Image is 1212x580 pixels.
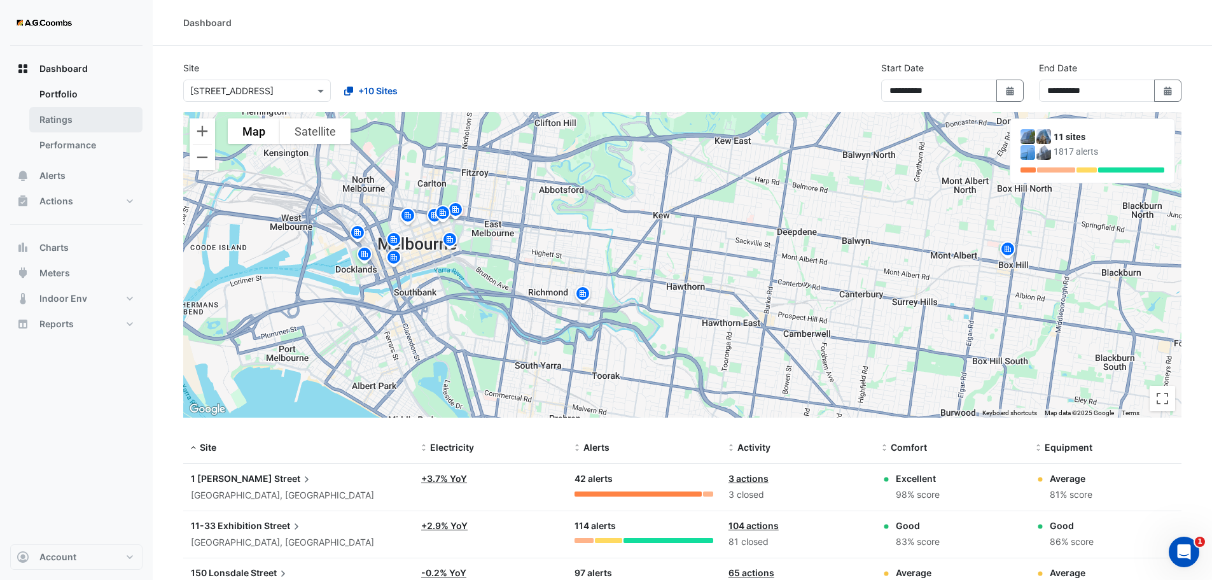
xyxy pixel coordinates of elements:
button: Zoom in [190,118,215,144]
div: 1817 alerts [1054,145,1164,159]
span: 11-33 Exhibition [191,520,262,531]
div: Dashboard [183,16,232,29]
button: Dashboard [10,56,143,81]
div: 86% score [1050,535,1094,549]
app-icon: Alerts [17,169,29,182]
span: Account [39,551,76,563]
app-icon: Meters [17,267,29,279]
div: 98% score [896,488,940,502]
span: Electricity [430,442,474,453]
img: site-pin.svg [573,285,593,307]
a: 65 actions [728,567,774,578]
button: Meters [10,260,143,286]
img: site-pin.svg [433,204,453,226]
div: 81% score [1050,488,1092,502]
div: Good [896,519,940,532]
div: Good [1050,519,1094,532]
a: +2.9% YoY [421,520,468,531]
button: Alerts [10,163,143,188]
app-icon: Reports [17,318,29,330]
label: Start Date [881,61,924,74]
a: Performance [29,132,143,158]
img: 300 La Trobe Street [1036,145,1051,160]
app-icon: Charts [17,241,29,254]
span: Dashboard [39,62,88,75]
span: Alerts [583,442,609,453]
img: Company Logo [15,10,73,36]
button: Show street map [228,118,280,144]
span: Indoor Env [39,292,87,305]
button: +10 Sites [336,80,406,102]
span: +10 Sites [358,84,398,97]
div: 83% score [896,535,940,549]
button: Show satellite imagery [280,118,351,144]
div: 42 alerts [575,472,713,486]
button: Toggle fullscreen view [1150,386,1175,411]
app-icon: Dashboard [17,62,29,75]
app-icon: Indoor Env [17,292,29,305]
img: 150 Lonsdale Street [1036,129,1051,144]
label: Site [183,61,199,74]
div: Average [1050,566,1092,579]
span: Map data ©2025 Google [1045,409,1114,416]
div: 81 closed [728,535,867,549]
img: site-pin.svg [384,248,404,271]
img: 242 Exhibition Street [1020,145,1035,160]
div: 11 sites [1054,131,1164,144]
app-icon: Actions [17,195,29,208]
fa-icon: Select Date [1162,85,1174,96]
a: 104 actions [728,520,779,531]
a: 3 actions [728,473,769,484]
span: Meters [39,267,70,279]
a: Open this area in Google Maps (opens a new window) [186,401,228,418]
img: site-pin.svg [424,206,445,229]
span: Actions [39,195,73,208]
img: 11-33 Exhibition Street [1020,129,1035,144]
span: Alerts [39,169,66,182]
div: Average [1050,472,1092,485]
a: Portfolio [29,81,143,107]
button: Account [10,544,143,570]
span: Activity [737,442,770,453]
span: 1 [PERSON_NAME] [191,473,272,484]
span: Charts [39,241,69,254]
button: Actions [10,188,143,214]
label: End Date [1039,61,1077,74]
div: 3 closed [728,488,867,502]
button: Indoor Env [10,286,143,311]
a: +3.7% YoY [421,473,467,484]
img: site-pin.svg [384,230,404,253]
span: 150 Lonsdale [191,567,249,578]
div: Excellent [896,472,940,485]
a: -0.2% YoY [421,567,466,578]
div: Average [896,566,940,579]
span: 1 [1195,537,1205,547]
img: Google [186,401,228,418]
iframe: Intercom live chat [1169,537,1199,567]
a: Ratings [29,107,143,132]
img: site-pin.svg [347,223,368,246]
span: Street [251,566,289,580]
img: site-pin.svg [440,230,460,253]
span: Comfort [891,442,927,453]
img: site-pin.svg [998,240,1018,262]
button: Keyboard shortcuts [982,409,1037,418]
div: Dashboard [10,81,143,163]
div: 114 alerts [575,519,713,534]
button: Reports [10,311,143,337]
span: Reports [39,318,74,330]
img: site-pin.svg [445,201,466,223]
a: Terms [1122,409,1139,416]
img: site-pin.svg [398,206,418,229]
div: [GEOGRAPHIC_DATA], [GEOGRAPHIC_DATA] [191,488,406,503]
div: [GEOGRAPHIC_DATA], [GEOGRAPHIC_DATA] [191,535,406,550]
button: Zoom out [190,145,215,170]
span: Site [200,442,216,453]
span: Equipment [1045,442,1092,453]
fa-icon: Select Date [1005,85,1016,96]
button: Charts [10,235,143,260]
span: Street [264,519,303,533]
span: Street [274,472,313,486]
img: site-pin.svg [354,245,375,267]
